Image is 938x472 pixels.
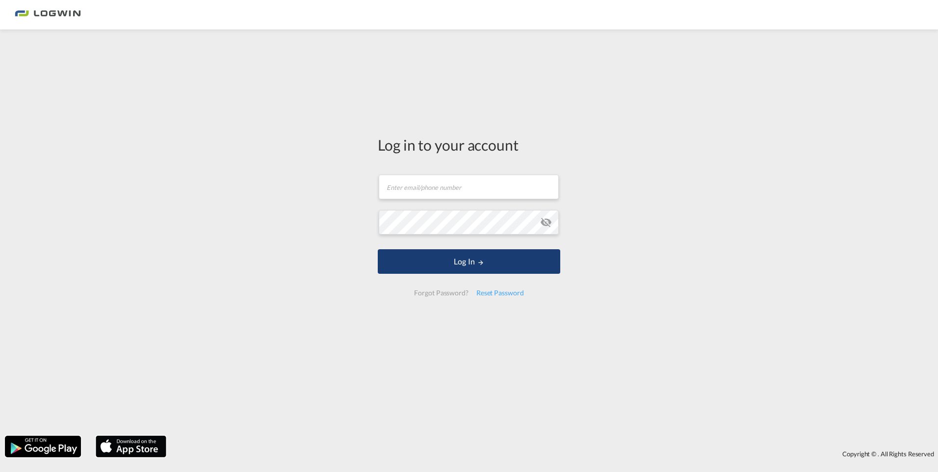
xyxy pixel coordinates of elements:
div: Log in to your account [378,134,560,155]
div: Reset Password [472,284,528,302]
button: LOGIN [378,249,560,274]
img: bc73a0e0d8c111efacd525e4c8ad7d32.png [15,4,81,26]
img: apple.png [95,435,167,458]
div: Copyright © . All Rights Reserved [171,446,938,462]
img: google.png [4,435,82,458]
input: Enter email/phone number [379,175,559,199]
div: Forgot Password? [410,284,472,302]
md-icon: icon-eye-off [540,216,552,228]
